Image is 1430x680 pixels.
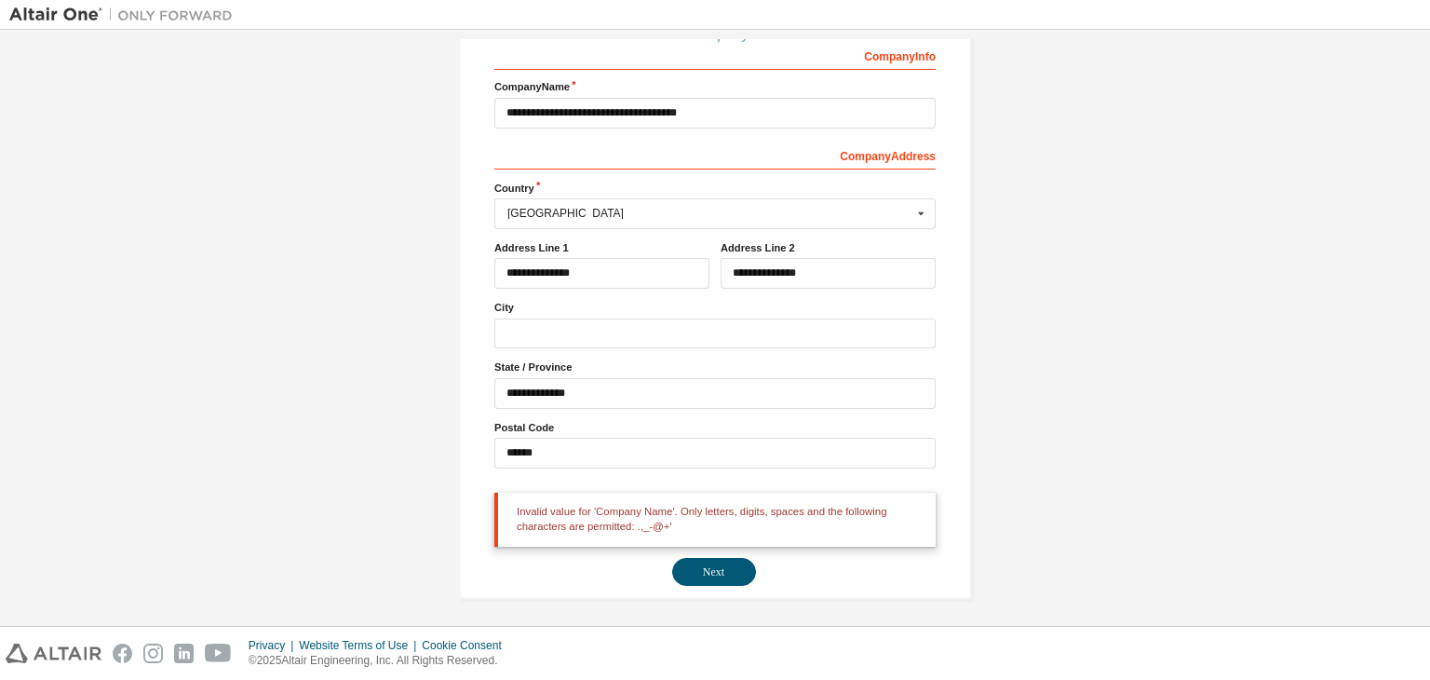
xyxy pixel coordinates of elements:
label: Postal Code [494,420,936,435]
label: Address Line 2 [721,240,936,255]
div: Website Terms of Use [299,638,422,653]
div: [GEOGRAPHIC_DATA] [507,208,912,219]
p: © 2025 Altair Engineering, Inc. All Rights Reserved. [249,653,513,669]
label: Address Line 1 [494,240,709,255]
button: Next [672,558,756,586]
div: Provide Company Details [494,29,936,40]
div: Cookie Consent [422,638,512,653]
div: Privacy [249,638,299,653]
img: Altair One [9,6,242,24]
label: State / Province [494,360,936,374]
img: linkedin.svg [174,644,194,663]
label: City [494,300,936,315]
label: Company Name [494,79,936,94]
img: facebook.svg [113,644,132,663]
div: Company Info [494,40,936,70]
img: altair_logo.svg [6,644,101,663]
div: Invalid value for 'Company Name'. Only letters, digits, spaces and the following characters are p... [494,493,936,548]
label: Country [494,181,936,196]
div: Company Address [494,140,936,170]
img: instagram.svg [143,644,163,663]
img: youtube.svg [205,644,232,663]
